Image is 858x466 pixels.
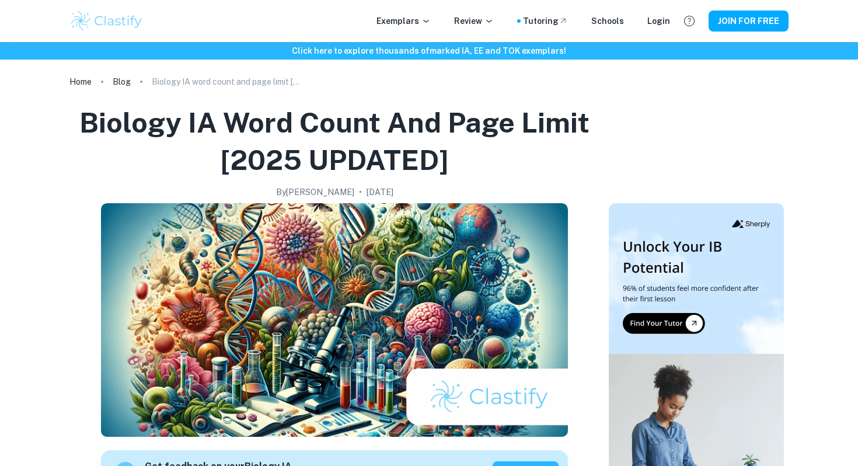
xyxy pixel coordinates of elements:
h1: Biology IA word count and page limit [2025 UPDATED] [74,104,595,179]
h2: [DATE] [367,186,393,199]
a: Home [69,74,92,90]
p: • [359,186,362,199]
button: JOIN FOR FREE [709,11,789,32]
button: Help and Feedback [679,11,699,31]
p: Biology IA word count and page limit [2025 UPDATED] [152,75,304,88]
h6: Click here to explore thousands of marked IA, EE and TOK exemplars ! [2,44,856,57]
a: Tutoring [523,15,568,27]
a: Blog [113,74,131,90]
p: Review [454,15,494,27]
img: Clastify logo [69,9,144,33]
img: Biology IA word count and page limit [2025 UPDATED] cover image [101,203,568,437]
p: Exemplars [376,15,431,27]
a: Login [647,15,670,27]
a: Schools [591,15,624,27]
h2: By [PERSON_NAME] [276,186,354,199]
